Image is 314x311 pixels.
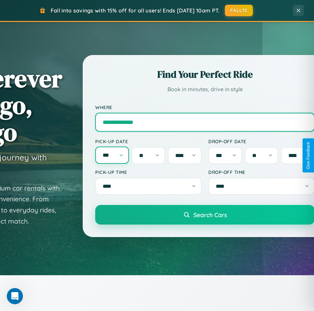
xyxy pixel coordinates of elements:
span: Search Cars [193,211,227,218]
div: Give Feedback [306,142,311,169]
iframe: Intercom live chat [7,288,23,304]
span: Fall into savings with 15% off for all users! Ends [DATE] 10am PT. [51,7,220,14]
label: Pick-up Time [95,169,202,175]
label: Pick-up Date [95,138,202,144]
button: FALL15 [225,5,253,16]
